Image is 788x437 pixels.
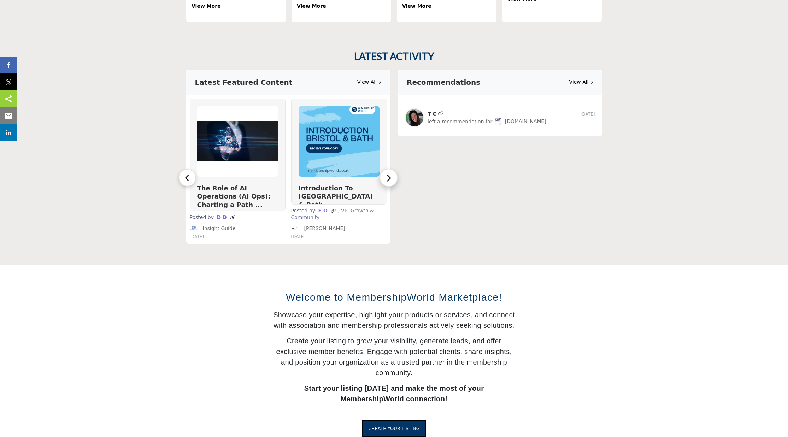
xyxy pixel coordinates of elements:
[428,111,436,117] a: T C
[402,3,431,9] a: View More
[190,224,286,233] a: Insight Guide
[405,108,424,127] img: T C
[273,311,515,329] span: Showcase your expertise, highlight your products or services, and connect with association and me...
[197,106,278,177] img: The Role of AI Operations (AI Ops): Charting a Path for the AI Revolution in Associations
[291,207,387,221] p: Posted by:
[215,214,229,220] a: D D
[581,112,595,117] span: [DATE]
[195,77,293,88] h3: Latest Featured Content
[428,118,492,124] span: left a recommendation for
[299,106,380,177] img: Introduction To Bristol & Bath
[304,384,484,403] strong: Start your listing [DATE] and make the most of your MembershipWorld connection!
[217,214,227,220] strong: D D
[362,420,426,437] button: CREATE YOUR LISTING
[276,337,512,377] span: Create your listing to grow your visibility, generate leads, and offer exclusive member benefits....
[407,77,480,88] h3: Recommendations
[190,224,199,233] img: Insight Guide
[197,184,271,208] a: The Role of AI Operations (AI Ops): Charting a Path ...
[368,426,420,431] span: CREATE YOUR LISTING
[354,51,434,63] h2: LATEST ACTIVITY
[318,208,328,213] strong: F O
[299,184,373,208] a: Introduction To [GEOGRAPHIC_DATA] & Bath
[291,224,387,233] a: [PERSON_NAME]
[291,208,374,220] span: , VP, Growth & Community
[192,3,221,9] a: View More
[291,224,300,233] img: Gordon Glenister
[190,234,204,239] span: [DATE]
[297,3,326,9] a: View More
[291,234,306,239] span: [DATE]
[494,117,503,126] img: Event.Quest
[357,78,381,86] a: View All
[569,78,593,86] a: View All
[494,118,546,124] a: [DOMAIN_NAME]
[317,208,329,213] a: F O
[190,214,286,221] p: Posted by:
[272,290,516,305] h2: Welcome to MembershipWorld Marketplace!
